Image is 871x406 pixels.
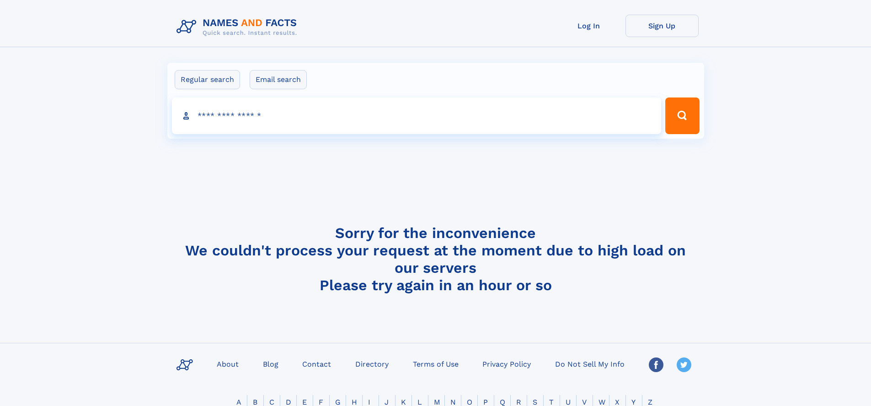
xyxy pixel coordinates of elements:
a: Log In [552,15,625,37]
a: Contact [299,357,335,370]
label: Email search [250,70,307,89]
img: Twitter [677,357,691,372]
label: Regular search [175,70,240,89]
a: Do Not Sell My Info [551,357,628,370]
input: search input [172,97,662,134]
img: Logo Names and Facts [173,15,305,39]
a: Sign Up [625,15,699,37]
a: Directory [352,357,392,370]
img: Facebook [649,357,663,372]
a: About [213,357,242,370]
a: Blog [259,357,282,370]
button: Search Button [665,97,699,134]
a: Terms of Use [409,357,462,370]
h4: Sorry for the inconvenience We couldn't process your request at the moment due to high load on ou... [173,224,699,294]
a: Privacy Policy [479,357,534,370]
